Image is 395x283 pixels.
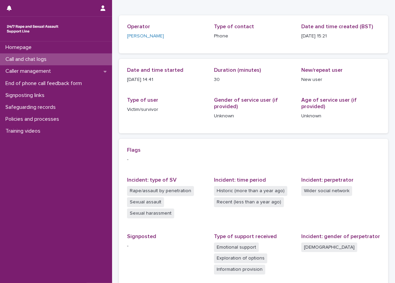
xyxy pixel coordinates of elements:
[127,197,164,207] span: Sexual assault
[301,24,373,29] span: Date and time created (BST)
[214,197,284,207] span: Recent (less than a year ago)
[301,243,357,252] span: [DEMOGRAPHIC_DATA]
[127,33,164,40] a: [PERSON_NAME]
[3,44,37,51] p: Homepage
[127,186,194,196] span: Rape/assault by penetration
[214,177,266,183] span: Incident: time period
[127,97,158,103] span: Type of user
[301,67,343,73] span: New/repeat user
[3,68,56,74] p: Caller management
[127,147,141,153] span: Flags
[127,243,206,250] p: -
[214,113,293,120] p: Unknown
[214,67,261,73] span: Duration (minutes)
[301,113,380,120] p: Unknown
[127,209,174,218] span: Sexual harassment
[214,243,259,252] span: Emotional support
[3,92,50,99] p: Signposting links
[301,186,352,196] span: Wider social network
[301,177,354,183] span: Incident: perpetrator
[3,116,65,122] p: Policies and processes
[214,76,293,83] p: 30
[301,76,380,83] p: New user
[214,33,293,40] p: Phone
[3,104,61,111] p: Safeguarding records
[3,128,46,134] p: Training videos
[3,80,87,87] p: End of phone call feedback form
[127,67,183,73] span: Date and time started
[214,24,254,29] span: Type of contact
[301,33,380,40] p: [DATE] 15:21
[214,186,287,196] span: Historic (more than a year ago)
[5,22,60,36] img: rhQMoQhaT3yELyF149Cw
[214,234,277,239] span: Type of support received
[214,265,265,274] span: Information provision
[127,234,156,239] span: Signposted
[301,97,357,109] span: Age of service user (if provided)
[214,253,267,263] span: Exploration of options
[127,76,206,83] p: [DATE] 14:41
[3,56,52,63] p: Call and chat logs
[127,24,150,29] span: Operator
[127,177,177,183] span: Incident: type of SV
[127,156,380,163] p: -
[214,97,278,109] span: Gender of service user (if provided)
[301,234,380,239] span: Incident: gender of perpetrator
[127,106,206,113] p: Victim/survivor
